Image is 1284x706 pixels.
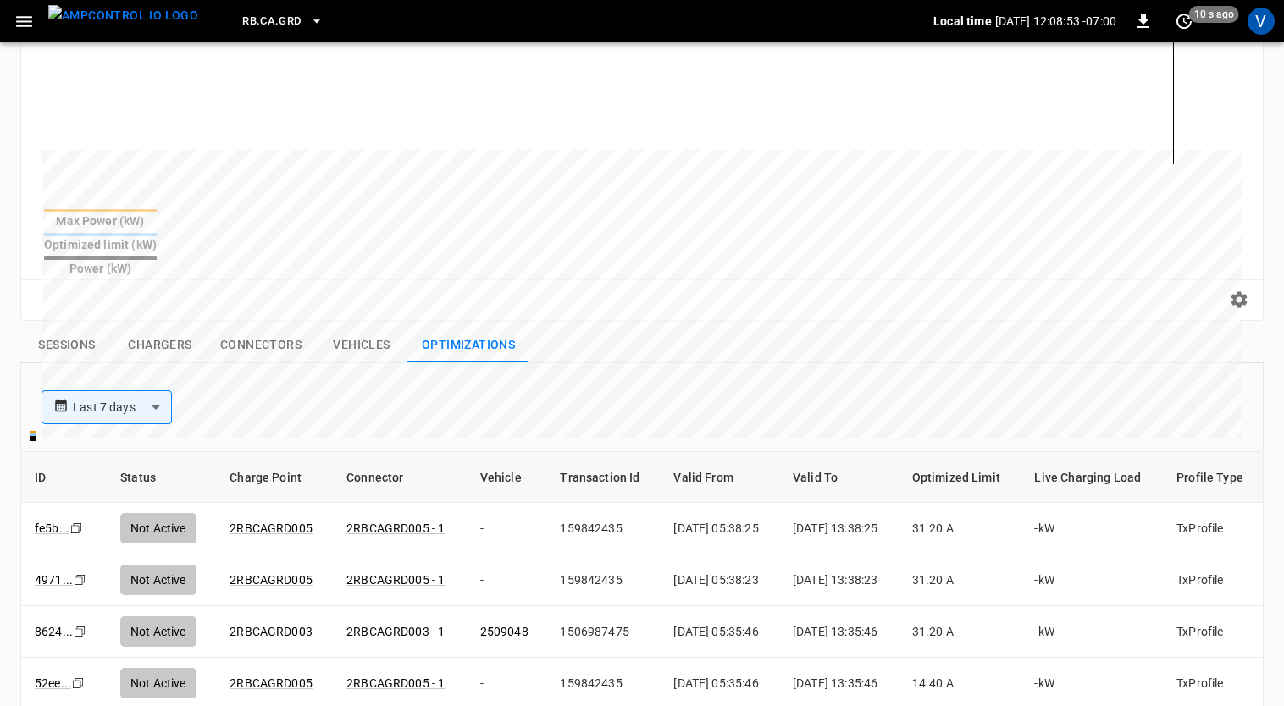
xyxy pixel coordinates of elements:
[242,12,301,31] span: RB.CA.GRD
[107,452,216,503] th: Status
[35,573,73,587] a: 4971...
[1163,452,1263,503] th: Profile Type
[1163,503,1263,554] td: TxProfile
[408,328,529,363] button: show latest optimizations
[216,452,333,503] th: Charge Point
[1189,6,1239,23] span: 10 s ago
[113,328,207,363] button: show latest charge points
[1171,8,1198,35] button: set refresh interval
[1163,606,1263,658] td: TxProfile
[35,676,71,690] a: 52ee...
[315,328,408,363] button: show latest vehicles
[1163,554,1263,606] td: TxProfile
[48,5,198,26] img: ampcontrol.io logo
[779,452,899,503] th: Valid To
[333,452,467,503] th: Connector
[73,391,172,423] div: Last 7 days
[1248,8,1275,35] div: profile-icon
[899,452,1021,503] th: Optimized Limit
[546,452,660,503] th: Transaction Id
[35,625,73,638] a: 8624...
[660,452,779,503] th: Valid From
[995,13,1116,30] p: [DATE] 12:08:53 -07:00
[21,452,107,503] th: ID
[35,521,69,535] a: fe5b...
[467,452,547,503] th: Vehicle
[1021,452,1163,503] th: Live Charging Load
[235,5,329,38] button: RB.CA.GRD
[207,328,315,363] button: show latest connectors
[933,13,992,30] p: Local time
[20,328,113,363] button: show latest sessions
